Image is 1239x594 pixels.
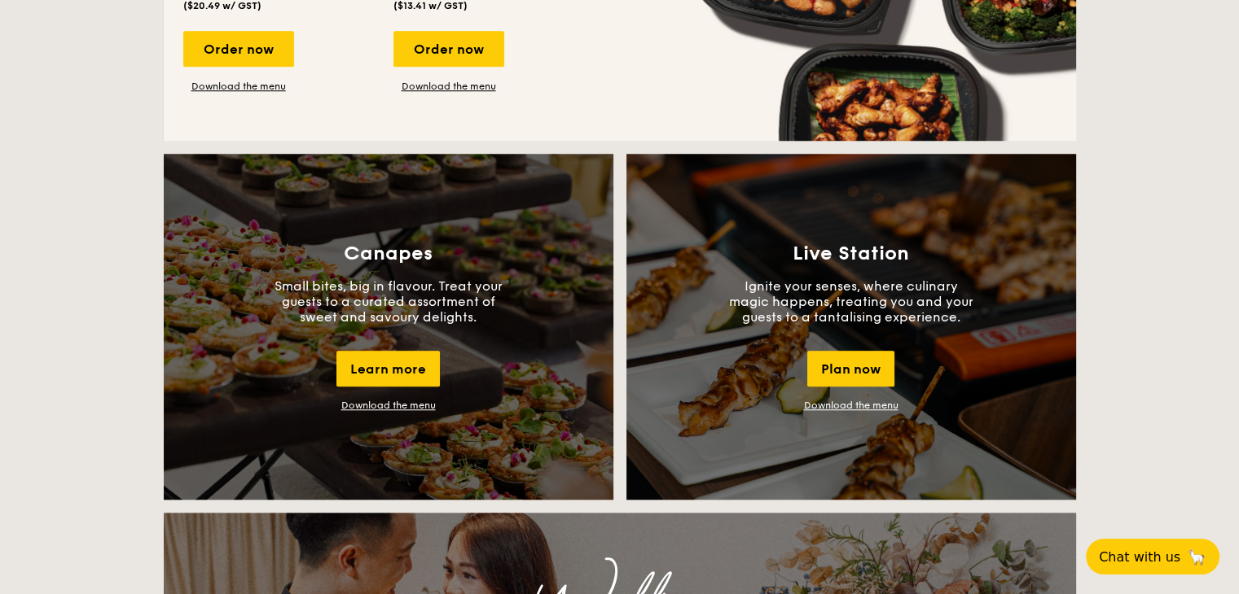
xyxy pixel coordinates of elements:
[393,31,504,67] div: Order now
[344,242,433,265] h3: Canapes
[804,400,898,411] a: Download the menu
[1099,549,1180,565] span: Chat with us
[336,351,440,387] div: Learn more
[341,400,436,411] a: Download the menu
[183,80,294,93] a: Download the menu
[183,31,294,67] div: Order now
[729,278,973,325] p: Ignite your senses, where culinary magic happens, treating you and your guests to a tantalising e...
[793,242,909,265] h3: Live Station
[1086,539,1219,574] button: Chat with us🦙
[393,80,504,93] a: Download the menu
[1187,548,1206,566] span: 🦙
[807,351,894,387] div: Plan now
[266,278,511,325] p: Small bites, big in flavour. Treat your guests to a curated assortment of sweet and savoury delig...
